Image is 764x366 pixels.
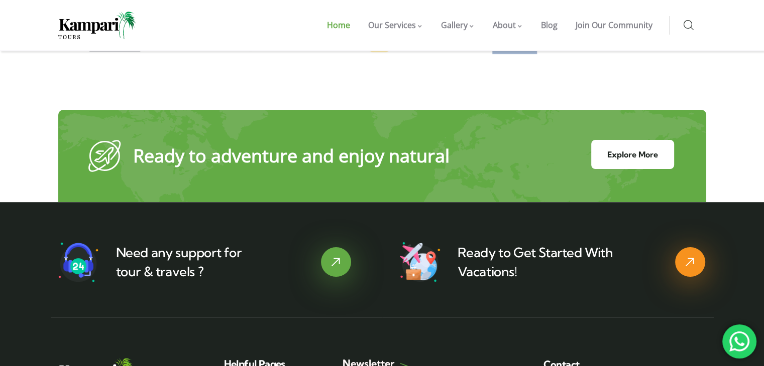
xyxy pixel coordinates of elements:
div: 'Chat [722,324,756,358]
span: Gallery [441,20,468,31]
span: Home [327,20,350,31]
a: Ready to Get Started With Vacations! [458,244,613,280]
img: Home [58,12,136,39]
p: Ready to adventure and enjoy natural [133,145,508,166]
span: About [493,20,516,31]
span: Our Services [368,20,416,31]
span: Join Our Community [576,20,652,31]
a: Need any support for tour & travels ? [116,244,242,280]
a: Explore More [591,140,674,169]
span: Blog [541,20,558,31]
